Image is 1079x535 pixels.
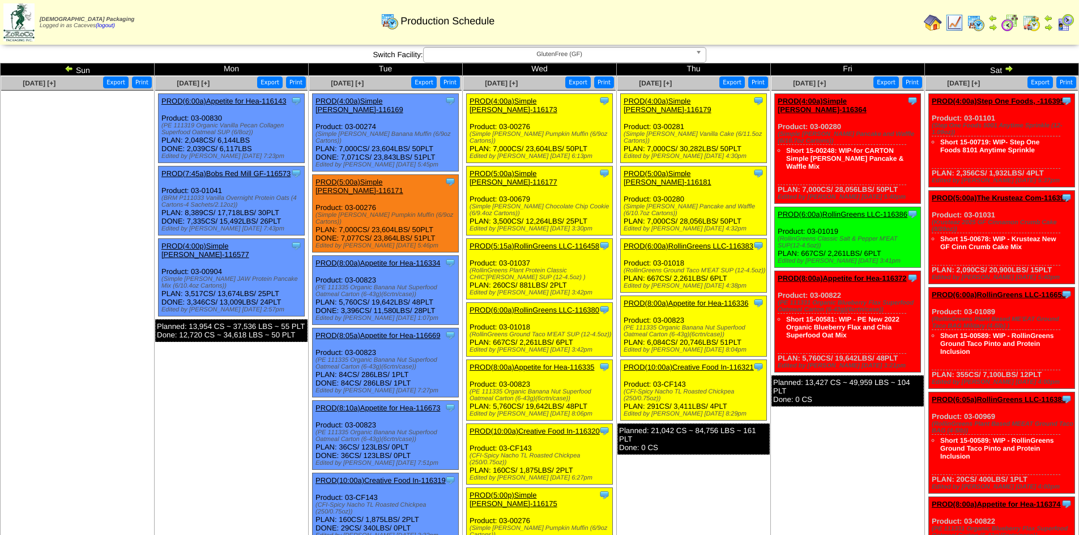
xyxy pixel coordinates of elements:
button: Print [440,76,460,88]
button: Print [748,76,768,88]
a: (logout) [96,23,115,29]
button: Export [873,76,899,88]
div: Product: 03-00276 PLAN: 7,000CS / 23,604LBS / 50PLT [467,94,613,163]
div: Product: 03-00830 PLAN: 2,048CS / 6,144LBS DONE: 2,039CS / 6,117LBS [159,94,305,163]
div: (Simple [PERSON_NAME] Pancake and Waffle (6/10.7oz Cartons)) [624,203,766,217]
img: Tooltip [753,168,764,179]
div: (Simple [PERSON_NAME] Pumpkin Muffin (6/9oz Cartons)) [470,131,612,144]
button: Export [1027,76,1053,88]
a: PROD(10:00a)Creative Food In-116319 [315,476,446,485]
div: Product: 03-00823 PLAN: 84CS / 286LBS / 1PLT DONE: 84CS / 286LBS / 1PLT [313,328,459,397]
a: PROD(6:00a)RollinGreens LLC-116380 [470,306,599,314]
img: Tooltip [599,304,610,315]
td: Wed [463,63,617,76]
a: PROD(6:00a)RollinGreens LLC-116658 [932,290,1066,299]
div: Product: 03-01089 PLAN: 355CS / 7,100LBS / 12PLT [929,288,1075,389]
a: PROD(7:45a)Bobs Red Mill GF-116573 [161,169,291,178]
a: PROD(6:00a)RollinGreens LLC-116386 [778,210,907,219]
a: [DATE] [+] [23,79,56,87]
a: Short 15-00589: WIP - RollinGreens Ground Taco Pinto and Protein Inclusion [940,436,1054,460]
img: arrowleft.gif [65,64,74,73]
div: Edited by [PERSON_NAME] [DATE] 3:42pm [470,346,612,353]
div: Product: 03-00823 PLAN: 36CS / 123LBS / 0PLT DONE: 36CS / 123LBS / 0PLT [313,401,459,470]
button: Print [902,76,922,88]
div: (PE 111331 Organic Blueberry Flax Superfood Oatmeal Carton (6-43g)(6crtn/case)) [778,299,920,313]
div: (CFI-Spicy Nacho TL Roasted Chickpea (250/0.75oz)) [315,502,458,515]
div: (Simple [PERSON_NAME] Chocolate Chip Cookie (6/9.4oz Cartons)) [470,203,612,217]
div: (Krusteaz 2025 GF Cinnamon Crumb Cake (8/20oz)) [932,219,1074,233]
img: Tooltip [1061,192,1072,203]
div: Edited by [PERSON_NAME] [DATE] 4:32pm [624,225,766,232]
a: PROD(4:00a)Simple [PERSON_NAME]-116169 [315,97,403,114]
a: PROD(5:00a)The Krusteaz Com-116399 [932,194,1068,202]
a: Short 15-00719: WIP- Step One Foods 8101 Anytime Sprinkle [940,138,1039,154]
a: PROD(6:00a)Appetite for Hea-116143 [161,97,286,105]
img: Tooltip [753,95,764,106]
img: calendarcustomer.gif [1056,14,1074,32]
div: (RollinGreens Ground Taco M'EAT SUP (12-4.5oz)) [470,331,612,338]
div: Product: 03-00823 PLAN: 5,760CS / 19,642LBS / 48PLT [467,360,613,421]
img: zoroco-logo-small.webp [3,3,35,41]
img: Tooltip [907,95,918,106]
button: Print [132,76,152,88]
div: Product: 03-00679 PLAN: 3,500CS / 12,264LBS / 25PLT [467,166,613,236]
div: Edited by [PERSON_NAME] [DATE] 5:40pm [932,274,1074,281]
a: PROD(4:00a)Simple [PERSON_NAME]-116173 [470,97,557,114]
div: Edited by [PERSON_NAME] [DATE] 7:27pm [315,387,458,394]
div: (RollinGreens Plant Based MEEAT Ground Taco BAG (4-5lb)) [932,421,1074,434]
div: (RollinGreens Classic Salt & Pepper M'EAT SUP(12-4.5oz)) [778,236,920,249]
div: Product: 03-00969 PLAN: 20CS / 400LBS / 1PLT [929,392,1075,494]
div: Edited by [PERSON_NAME] [DATE] 6:13pm [470,153,612,160]
a: [DATE] [+] [485,79,518,87]
a: PROD(4:00p)Simple [PERSON_NAME]-116577 [161,242,249,259]
div: (Simple [PERSON_NAME] Pancake and Waffle (6/10.7oz Cartons)) [778,131,920,144]
a: PROD(5:15a)RollinGreens LLC-116458 [470,242,599,250]
td: Sat [925,63,1079,76]
div: Edited by [PERSON_NAME] [DATE] 8:06pm [470,410,612,417]
a: PROD(4:00a)Step One Foods, -116395 [932,97,1064,105]
td: Fri [771,63,925,76]
div: Edited by [PERSON_NAME] [DATE] 6:27pm [470,474,612,481]
img: Tooltip [445,95,456,106]
div: Edited by [PERSON_NAME] [DATE] 5:45pm [315,161,458,168]
div: Product: 03-00823 PLAN: 5,760CS / 19,642LBS / 48PLT DONE: 3,396CS / 11,580LBS / 28PLT [313,256,459,325]
a: PROD(4:00a)Simple [PERSON_NAME]-116179 [624,97,711,114]
img: calendarprod.gif [381,12,399,30]
img: arrowleft.gif [988,14,997,23]
div: Edited by [PERSON_NAME] [DATE] 4:00pm [932,483,1074,490]
td: Thu [617,63,771,76]
img: arrowright.gif [988,23,997,32]
div: Product: 03-00280 PLAN: 7,000CS / 28,056LBS / 50PLT [621,166,767,236]
div: (PE 111335 Organic Banana Nut Superfood Oatmeal Carton (6-43g)(6crtn/case)) [315,429,458,443]
a: PROD(6:05a)RollinGreens LLC-116388 [932,395,1066,404]
a: [DATE] [+] [793,79,826,87]
span: GlutenFree (GF) [428,48,691,61]
a: [DATE] [+] [639,79,672,87]
span: Logged in as Caceves [40,16,134,29]
div: (PE 111335 Organic Banana Nut Superfood Oatmeal Carton (6-43g)(6crtn/case)) [315,357,458,370]
div: Edited by [PERSON_NAME] [DATE] 4:38pm [624,283,766,289]
div: (PE 111335 Organic Banana Nut Superfood Oatmeal Carton (6-43g)(6crtn/case)) [624,324,766,338]
img: Tooltip [753,240,764,251]
img: arrowright.gif [1004,64,1013,73]
div: Edited by [PERSON_NAME] [DATE] 8:04pm [624,346,766,353]
img: Tooltip [907,272,918,284]
a: PROD(10:00a)Creative Food In-116320 [470,427,600,435]
img: Tooltip [599,95,610,106]
a: PROD(5:00a)Simple [PERSON_NAME]-116171 [315,178,403,195]
div: Product: 03-CF143 PLAN: 160CS / 1,875LBS / 2PLT [467,424,613,485]
div: Planned: 13,427 CS ~ 49,959 LBS ~ 104 PLT Done: 0 CS [771,375,924,406]
img: home.gif [924,14,942,32]
img: Tooltip [445,402,456,413]
a: Short 15-00581: WIP - PE New 2022 Organic Blueberry Flax and Chia Superfood Oat Mix [786,315,899,339]
div: Product: 03-00823 PLAN: 6,084CS / 20,746LBS / 51PLT [621,296,767,357]
div: (CFI-Spicy Nacho TL Roasted Chickpea (250/0.75oz)) [624,388,766,402]
div: Product: 03-01018 PLAN: 667CS / 2,261LBS / 6PLT [621,239,767,293]
span: [DATE] [+] [331,79,364,87]
button: Export [103,76,129,88]
div: Edited by [PERSON_NAME] [DATE] 4:00pm [932,379,1074,386]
